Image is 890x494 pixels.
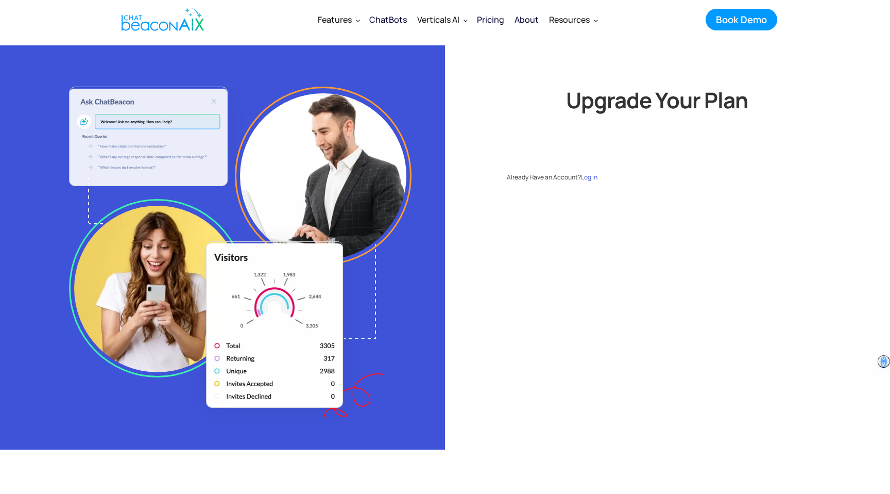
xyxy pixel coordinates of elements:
[706,9,777,30] a: Book Demo
[716,13,767,26] div: Book Demo
[472,6,509,33] a: Pricing
[594,18,598,22] img: Dropdown
[507,170,807,185] div: Already Have an Account?
[581,173,597,182] a: Log in
[113,2,210,38] a: home
[417,12,459,27] div: Verticals AI
[477,12,504,27] div: Pricing
[313,7,364,32] div: Features
[509,6,544,33] a: About
[318,12,352,27] div: Features
[364,6,412,33] a: ChatBots
[356,18,360,22] img: Dropdown
[566,85,748,115] strong: Upgrade your Plan
[515,12,539,27] div: About
[324,373,385,418] img: Shape
[464,18,468,22] img: Dropdown
[369,12,407,27] div: ChatBots
[549,12,590,27] div: Resources
[412,7,472,32] div: Verticals AI
[240,92,406,260] img: Boy Image
[544,7,602,32] div: Resources
[74,204,241,372] img: Girl Image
